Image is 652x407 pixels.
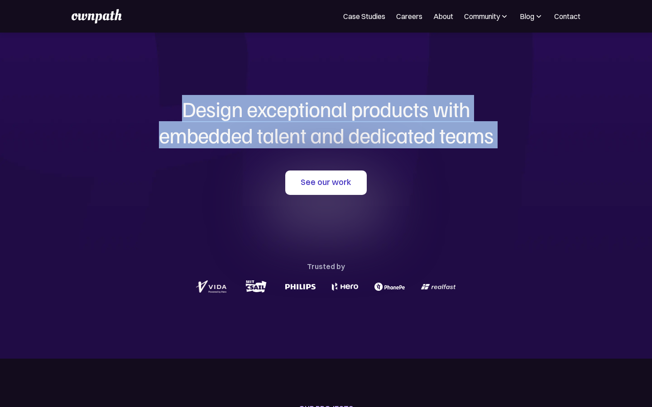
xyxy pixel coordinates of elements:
[109,96,543,148] h1: Design exceptional products with embedded talent and dedicated teams
[285,170,367,195] a: See our work
[307,260,345,273] div: Trusted by
[464,11,500,22] div: Community
[433,11,453,22] a: About
[343,11,385,22] a: Case Studies
[554,11,580,22] a: Contact
[520,11,534,22] div: Blog
[396,11,422,22] a: Careers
